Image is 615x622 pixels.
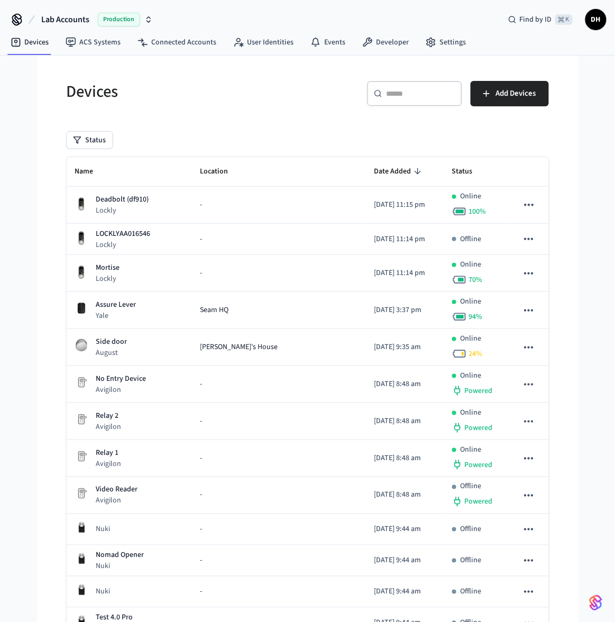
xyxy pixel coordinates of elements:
p: Side door [96,336,127,347]
span: Date Added [374,163,425,180]
img: SeamLogoGradient.69752ec5.svg [590,594,602,611]
p: Offline [461,481,482,492]
p: Online [461,259,482,270]
div: Find by ID⌘ K [500,10,581,29]
p: Avigilon [96,459,122,469]
p: Offline [461,234,482,245]
span: - [200,268,202,279]
p: Deadbolt (df910) [96,194,149,205]
span: Add Devices [496,87,536,100]
a: User Identities [225,33,302,52]
img: Nuki Smart Lock 3.0 Pro Black, Front [75,552,88,565]
p: Yale [96,310,136,321]
p: Video Reader [96,484,138,496]
img: Lockly Vision Lock, Front [75,231,88,246]
p: Offline [461,587,482,598]
button: DH [585,9,607,30]
span: Powered [465,497,493,507]
a: Events [302,33,354,52]
span: Name [75,163,107,180]
p: [DATE] 9:44 am [374,587,435,598]
img: August Smart Lock (AUG-SL03-C02-S03) [75,339,88,352]
img: Placeholder Lock Image [75,376,88,389]
p: Relay 2 [96,410,122,422]
span: Location [200,163,242,180]
p: Lockly [96,205,149,216]
span: Seam HQ [200,305,228,316]
p: [DATE] 9:44 am [374,524,435,535]
p: Lockly [96,273,120,284]
p: [DATE] 8:48 am [374,453,435,464]
img: Placeholder Lock Image [75,487,88,500]
span: ⌘ K [555,14,573,25]
span: Powered [465,386,493,396]
p: August [96,347,127,358]
p: [DATE] 11:14 pm [374,234,435,245]
p: Relay 1 [96,447,122,459]
p: Nuki [96,561,144,572]
span: - [200,587,202,598]
img: Nuki Smart Lock 3.0 Pro Black, Front [75,521,88,534]
span: Status [452,163,487,180]
p: Avigilon [96,422,122,432]
button: Status [67,132,113,149]
a: Developer [354,33,417,52]
p: Mortise [96,262,120,273]
span: DH [586,10,605,29]
span: - [200,490,202,501]
a: Connected Accounts [129,33,225,52]
p: Offline [461,524,482,535]
span: 70 % [469,275,483,285]
p: Online [461,191,482,202]
span: 24 % [469,349,483,359]
p: [DATE] 3:37 pm [374,305,435,316]
span: 94 % [469,312,483,322]
img: Lockly Vision Lock, Front [75,265,88,280]
img: Lockly Vision Lock, Front [75,197,88,212]
p: [DATE] 8:48 am [374,416,435,427]
p: Online [461,296,482,307]
img: Placeholder Lock Image [75,413,88,426]
span: - [200,379,202,390]
p: Nomad Opener [96,550,144,561]
p: Online [461,333,482,344]
p: [DATE] 11:15 pm [374,199,435,211]
span: Production [98,13,140,26]
a: ACS Systems [57,33,129,52]
p: Offline [461,555,482,566]
p: Nuki [96,524,111,535]
span: [PERSON_NAME]'s House [200,342,278,353]
span: - [200,234,202,245]
a: Settings [417,33,474,52]
span: - [200,199,202,211]
p: No Entry Device [96,373,146,385]
span: 100 % [469,206,487,217]
p: [DATE] 9:35 am [374,342,435,353]
span: Powered [465,423,493,433]
p: Avigilon [96,385,146,395]
p: Online [461,444,482,455]
img: Yale Smart Lock [75,302,88,315]
h5: Devices [67,81,301,103]
p: [DATE] 9:44 am [374,555,435,566]
a: Devices [2,33,57,52]
p: [DATE] 8:48 am [374,379,435,390]
span: - [200,555,202,566]
span: - [200,416,202,427]
p: [DATE] 11:14 pm [374,268,435,279]
button: Add Devices [471,81,549,106]
img: Nuki Smart Lock 3.0 Pro Black, Front [75,583,88,596]
p: Online [461,407,482,418]
p: Assure Lever [96,299,136,310]
span: Lab Accounts [41,13,89,26]
p: Nuki [96,587,111,597]
p: [DATE] 8:48 am [374,490,435,501]
p: Online [461,370,482,381]
img: Placeholder Lock Image [75,450,88,463]
span: - [200,453,202,464]
p: Lockly [96,240,151,250]
p: LOCKLYAA016546 [96,228,151,240]
span: - [200,524,202,535]
span: Powered [465,460,493,470]
p: Avigilon [96,496,138,506]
